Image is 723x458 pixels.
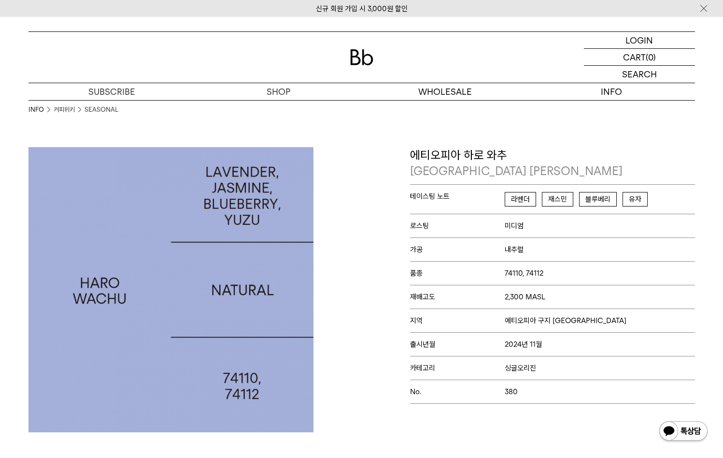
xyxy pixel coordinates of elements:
img: 에티오피아 하로 와추ETHIOPIA HARO WACHU [28,147,313,432]
span: 카테고리 [410,364,505,372]
span: 재스민 [542,192,573,207]
span: 테이스팅 노트 [410,192,505,201]
span: 지역 [410,316,505,325]
p: LOGIN [625,32,653,48]
a: SEASONAL [85,105,118,115]
span: 2024년 11월 [505,340,542,349]
a: CART (0) [584,49,695,66]
span: 유자 [623,192,648,207]
span: 미디엄 [505,222,524,230]
a: LOGIN [584,32,695,49]
span: 에티오피아 구지 [GEOGRAPHIC_DATA] [505,316,626,325]
span: 내추럴 [505,245,524,254]
a: 커피위키 [54,105,75,115]
p: 에티오피아 하로 와추 [410,147,695,179]
span: 라벤더 [505,192,536,207]
span: No. [410,387,505,396]
span: 싱글오리진 [505,364,536,372]
span: 74110, 74112 [505,269,543,278]
span: 380 [505,387,518,396]
a: SHOP [195,83,362,100]
a: SUBSCRIBE [28,83,195,100]
span: 품종 [410,269,505,278]
p: [GEOGRAPHIC_DATA] [PERSON_NAME] [410,163,695,179]
span: 출시년월 [410,340,505,349]
span: 로스팅 [410,222,505,230]
span: 재배고도 [410,293,505,301]
img: 로고 [350,49,373,65]
span: 가공 [410,245,505,254]
p: INFO [528,83,695,100]
li: INFO [28,105,54,115]
p: (0) [646,49,656,65]
a: 신규 회원 가입 시 3,000원 할인 [316,4,408,13]
p: SEARCH [622,66,657,83]
p: WHOLESALE [362,83,528,100]
span: 블루베리 [579,192,617,207]
span: 2,300 MASL [505,293,545,301]
p: CART [623,49,646,65]
img: 카카오톡 채널 1:1 채팅 버튼 [658,420,709,443]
